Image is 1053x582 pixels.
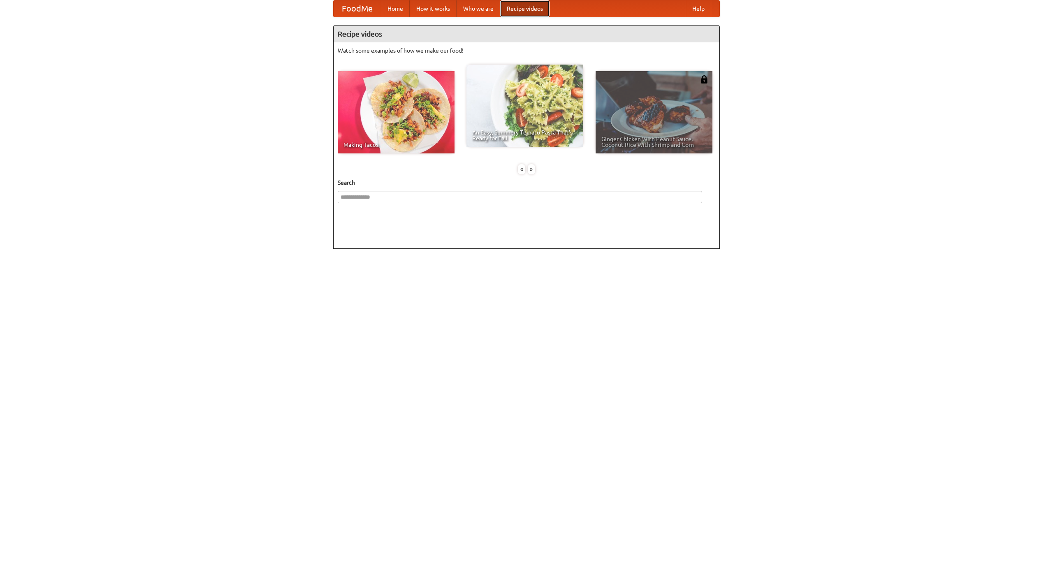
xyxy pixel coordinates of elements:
a: An Easy, Summery Tomato Pasta That's Ready for Fall [466,65,583,147]
h5: Search [338,179,715,187]
span: An Easy, Summery Tomato Pasta That's Ready for Fall [472,130,578,141]
div: « [518,164,525,174]
h4: Recipe videos [334,26,719,42]
span: Making Tacos [343,142,449,148]
a: Home [381,0,410,17]
a: Recipe videos [500,0,550,17]
a: Making Tacos [338,71,455,153]
a: Help [686,0,711,17]
a: FoodMe [334,0,381,17]
a: How it works [410,0,457,17]
a: Who we are [457,0,500,17]
p: Watch some examples of how we make our food! [338,46,715,55]
div: » [528,164,535,174]
img: 483408.png [700,75,708,83]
